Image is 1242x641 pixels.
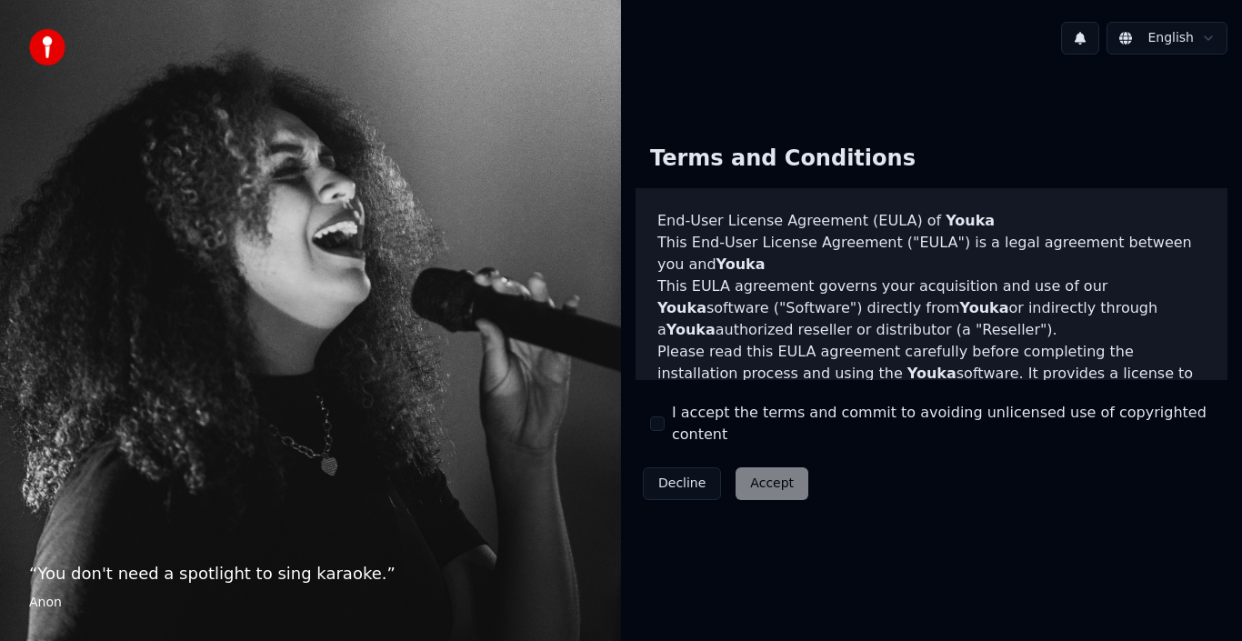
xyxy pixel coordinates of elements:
p: “ You don't need a spotlight to sing karaoke. ” [29,561,592,586]
label: I accept the terms and commit to avoiding unlicensed use of copyrighted content [672,402,1213,446]
p: Please read this EULA agreement carefully before completing the installation process and using th... [657,341,1206,428]
span: Youka [960,299,1009,316]
span: Youka [716,255,766,273]
p: This End-User License Agreement ("EULA") is a legal agreement between you and [657,232,1206,275]
p: This EULA agreement governs your acquisition and use of our software ("Software") directly from o... [657,275,1206,341]
div: Terms and Conditions [636,130,930,188]
span: Youka [657,299,706,316]
span: Youka [946,212,995,229]
span: Youka [907,365,957,382]
footer: Anon [29,594,592,612]
h3: End-User License Agreement (EULA) of [657,210,1206,232]
img: youka [29,29,65,65]
span: Youka [666,321,716,338]
button: Decline [643,467,721,500]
